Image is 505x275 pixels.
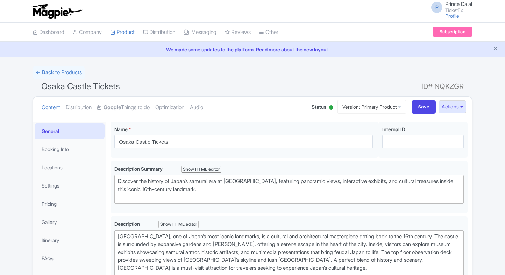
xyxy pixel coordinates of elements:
a: Company [73,23,102,42]
a: Profile [445,13,459,19]
a: P Prince Dalal TicketEx [427,1,472,13]
a: Product [110,23,135,42]
strong: Google [104,104,121,112]
a: Content [42,97,60,119]
span: Internal ID [382,126,405,132]
a: Locations [35,160,105,175]
a: ← Back to Products [33,66,85,79]
a: Audio [190,97,203,119]
button: Close announcement [493,45,498,53]
div: Show HTML editor [158,221,199,228]
a: We made some updates to the platform. Read more about the new layout [4,46,501,53]
a: Itinerary [35,232,105,248]
a: Other [259,23,278,42]
a: Gallery [35,214,105,230]
span: Prince Dalal [445,1,472,7]
a: Optimization [155,97,184,119]
a: Subscription [433,27,472,37]
a: Reviews [225,23,251,42]
span: Description [114,221,141,227]
span: P [431,2,442,13]
span: Description Summary [114,166,164,172]
a: FAQs [35,251,105,266]
img: logo-ab69f6fb50320c5b225c76a69d11143b.png [29,3,84,19]
span: Status [312,103,326,111]
span: Osaka Castle Tickets [41,81,120,91]
div: Show HTML editor [181,166,221,173]
input: Save [412,100,436,114]
button: Actions [439,100,466,113]
span: ID# NQKZGR [421,79,464,93]
a: Distribution [143,23,175,42]
a: GoogleThings to do [97,97,150,119]
a: Dashboard [33,23,64,42]
small: TicketEx [445,8,472,13]
div: Discover the history of Japan’s samurai era at [GEOGRAPHIC_DATA], featuring panoramic views, inte... [118,177,460,201]
a: Settings [35,178,105,193]
a: Booking Info [35,141,105,157]
a: Version: Primary Product [337,100,406,114]
div: Active [328,103,335,113]
a: Pricing [35,196,105,212]
span: Name [114,126,128,132]
a: General [35,123,105,139]
a: Messaging [184,23,216,42]
a: Distribution [66,97,92,119]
